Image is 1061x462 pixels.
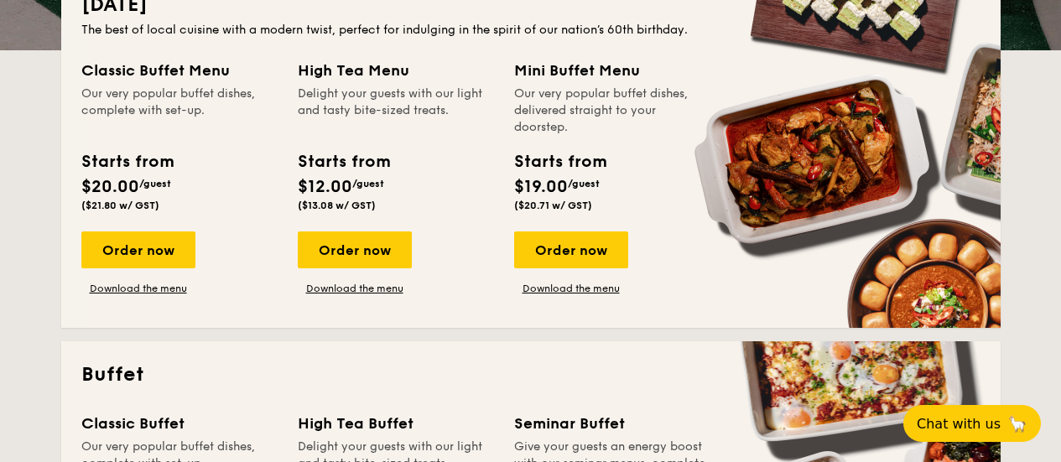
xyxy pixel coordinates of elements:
[81,361,980,388] h2: Buffet
[514,149,606,174] div: Starts from
[514,59,710,82] div: Mini Buffet Menu
[298,59,494,82] div: High Tea Menu
[514,412,710,435] div: Seminar Buffet
[81,86,278,136] div: Our very popular buffet dishes, complete with set-up.
[298,149,389,174] div: Starts from
[81,231,195,268] div: Order now
[81,177,139,197] span: $20.00
[514,200,592,211] span: ($20.71 w/ GST)
[81,282,195,295] a: Download the menu
[298,412,494,435] div: High Tea Buffet
[917,416,1001,432] span: Chat with us
[298,177,352,197] span: $12.00
[298,282,412,295] a: Download the menu
[352,178,384,189] span: /guest
[514,282,628,295] a: Download the menu
[81,149,173,174] div: Starts from
[298,200,376,211] span: ($13.08 w/ GST)
[81,22,980,39] div: The best of local cuisine with a modern twist, perfect for indulging in the spirit of our nation’...
[81,200,159,211] span: ($21.80 w/ GST)
[903,405,1041,442] button: Chat with us🦙
[1007,414,1027,433] span: 🦙
[298,86,494,136] div: Delight your guests with our light and tasty bite-sized treats.
[514,177,568,197] span: $19.00
[568,178,600,189] span: /guest
[514,86,710,136] div: Our very popular buffet dishes, delivered straight to your doorstep.
[139,178,171,189] span: /guest
[81,59,278,82] div: Classic Buffet Menu
[81,412,278,435] div: Classic Buffet
[514,231,628,268] div: Order now
[298,231,412,268] div: Order now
